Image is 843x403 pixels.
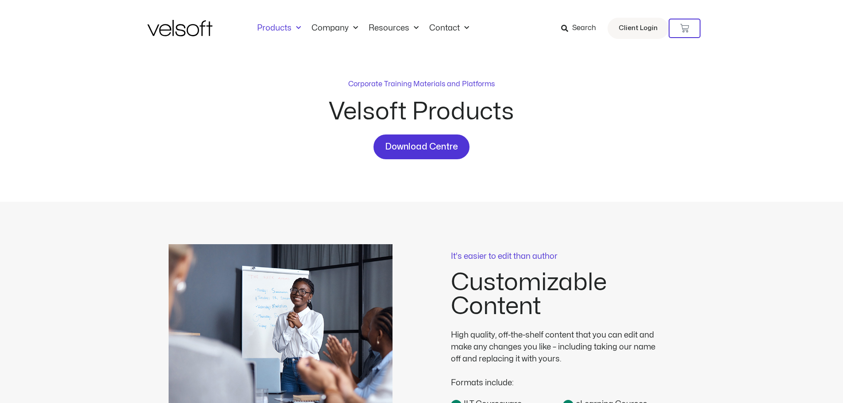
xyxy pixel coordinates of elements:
div: Formats include: [451,365,663,389]
div: High quality, off-the-shelf content that you can edit and make any changes you like – including t... [451,329,663,365]
nav: Menu [252,23,474,33]
h2: Velsoft Products [262,100,581,124]
a: ProductsMenu Toggle [252,23,306,33]
a: Client Login [608,18,669,39]
a: Download Centre [373,134,470,159]
img: Velsoft Training Materials [147,20,212,36]
p: It's easier to edit than author [451,253,675,261]
span: Download Centre [385,140,458,154]
a: CompanyMenu Toggle [306,23,363,33]
h2: Customizable Content [451,271,675,319]
span: Client Login [619,23,658,34]
span: Search [572,23,596,34]
a: Search [561,21,602,36]
p: Corporate Training Materials and Platforms [348,79,495,89]
a: ResourcesMenu Toggle [363,23,424,33]
a: ContactMenu Toggle [424,23,474,33]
